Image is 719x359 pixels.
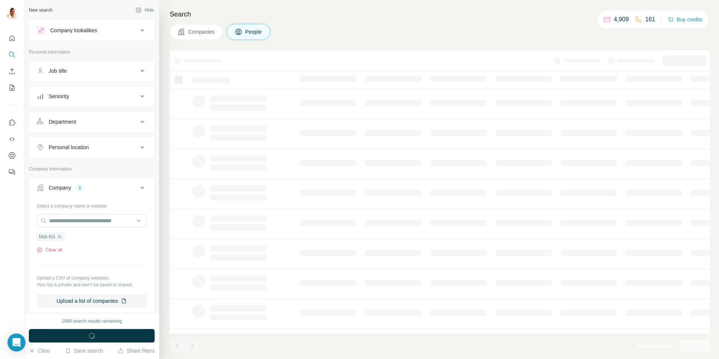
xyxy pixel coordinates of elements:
div: Seniority [49,93,69,100]
div: Open Intercom Messenger [7,334,25,352]
div: Company [49,184,71,191]
div: Company lookalikes [50,27,97,34]
button: Department [29,113,154,131]
img: Avatar [6,7,18,19]
p: Your list is private and won't be saved or shared. [37,281,147,288]
button: Use Surfe on LinkedIn [6,116,18,129]
button: Company1 [29,179,154,200]
p: Company information [29,166,155,172]
button: Share filters [118,347,155,355]
button: Clear all [37,247,62,253]
button: Dashboard [6,149,18,162]
div: Job title [49,67,67,75]
button: Clear [29,347,50,355]
button: Personal location [29,138,154,156]
p: Upload a CSV of company websites. [37,275,147,281]
div: 1999 search results remaining [62,318,122,325]
div: Department [49,118,76,126]
button: Quick start [6,31,18,45]
div: Personal location [49,144,89,151]
p: Personal information [29,49,155,55]
span: Companies [188,28,215,36]
button: Hide [130,4,159,16]
div: Select a company name or website [37,200,147,209]
h4: Search [170,9,710,19]
span: People [245,28,263,36]
button: Feedback [6,165,18,179]
div: 1 [76,184,84,191]
button: Seniority [29,87,154,105]
button: Job title [29,62,154,80]
div: New search [29,7,52,13]
span: Msb KG [39,233,55,240]
p: 161 [645,15,655,24]
button: Company lookalikes [29,21,154,39]
button: Save search [65,347,103,355]
button: Use Surfe API [6,132,18,146]
button: Enrich CSV [6,64,18,78]
p: 4,909 [614,15,629,24]
button: Upload a list of companies [37,294,147,308]
button: Search [6,48,18,61]
button: My lists [6,81,18,94]
button: Buy credits [668,14,703,25]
